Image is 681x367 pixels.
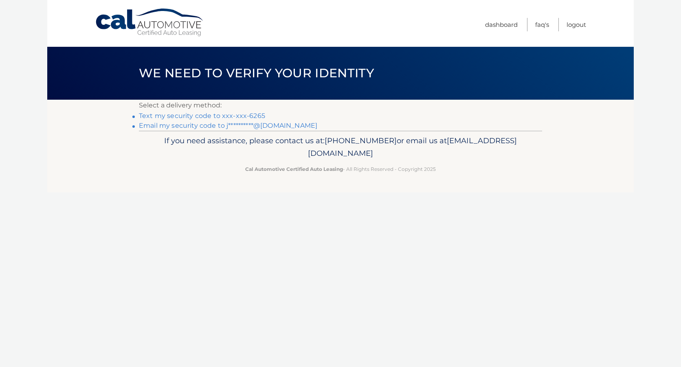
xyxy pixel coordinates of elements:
strong: Cal Automotive Certified Auto Leasing [245,166,343,172]
p: - All Rights Reserved - Copyright 2025 [144,165,537,173]
span: [PHONE_NUMBER] [325,136,397,145]
span: We need to verify your identity [139,66,374,81]
p: If you need assistance, please contact us at: or email us at [144,134,537,160]
a: Email my security code to j**********@[DOMAIN_NAME] [139,122,317,129]
a: Cal Automotive [95,8,205,37]
p: Select a delivery method: [139,100,542,111]
a: FAQ's [535,18,549,31]
a: Dashboard [485,18,518,31]
a: Text my security code to xxx-xxx-6265 [139,112,265,120]
a: Logout [567,18,586,31]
